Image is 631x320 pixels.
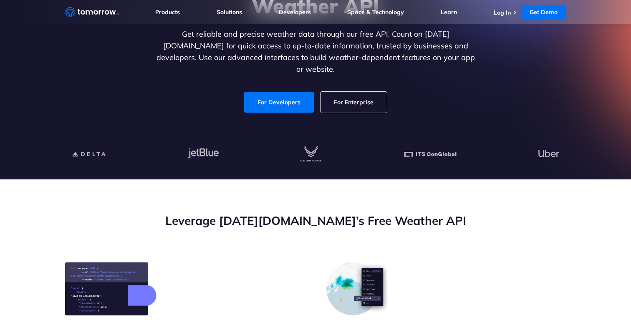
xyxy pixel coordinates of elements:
a: Get Demo [521,5,566,19]
a: Solutions [217,8,242,16]
a: Home link [65,6,119,18]
a: Log In [494,9,511,16]
a: For Enterprise [321,92,387,113]
h2: Leverage [DATE][DOMAIN_NAME]’s Free Weather API [65,213,566,229]
a: Developers [279,8,311,16]
a: Products [155,8,180,16]
p: Get reliable and precise weather data through our free API. Count on [DATE][DOMAIN_NAME] for quic... [154,28,477,75]
a: For Developers [244,92,314,113]
a: Learn [441,8,457,16]
a: Space & Technology [347,8,404,16]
